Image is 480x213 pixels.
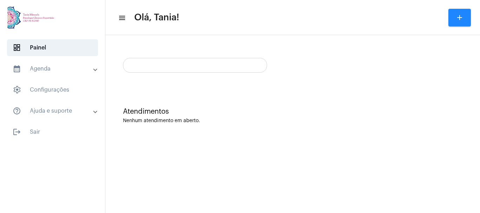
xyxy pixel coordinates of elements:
span: Configurações [7,81,98,98]
span: Olá, Tania! [134,12,179,23]
mat-expansion-panel-header: sidenav iconAgenda [4,60,105,77]
span: sidenav icon [13,86,21,94]
mat-icon: sidenav icon [13,107,21,115]
span: Painel [7,39,98,56]
mat-panel-title: Agenda [13,65,94,73]
span: Sair [7,124,98,140]
mat-icon: sidenav icon [13,65,21,73]
span: sidenav icon [13,44,21,52]
mat-icon: sidenav icon [13,128,21,136]
mat-expansion-panel-header: sidenav iconAjuda e suporte [4,102,105,119]
mat-icon: sidenav icon [118,14,125,22]
div: Atendimentos [123,108,462,115]
mat-icon: add [455,13,464,22]
mat-panel-title: Ajuda e suporte [13,107,94,115]
div: Nenhum atendimento em aberto. [123,118,462,124]
img: 82f91219-cc54-a9e9-c892-318f5ec67ab1.jpg [6,4,58,32]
